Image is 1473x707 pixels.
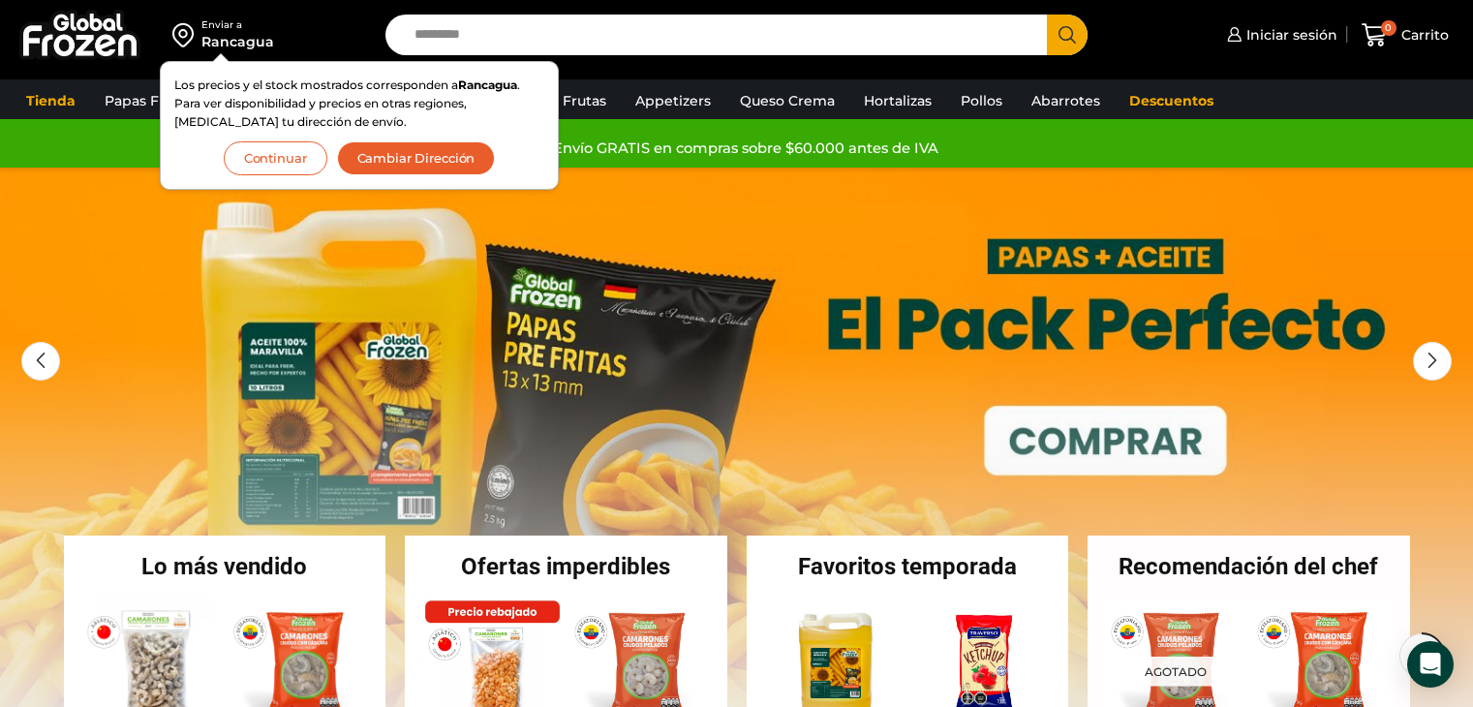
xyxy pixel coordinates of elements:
[64,555,386,578] h2: Lo más vendido
[1120,82,1223,119] a: Descuentos
[1242,25,1337,45] span: Iniciar sesión
[1381,20,1396,36] span: 0
[172,18,201,51] img: address-field-icon.svg
[951,82,1012,119] a: Pollos
[458,77,517,92] strong: Rancagua
[1413,342,1452,381] div: Next slide
[747,555,1069,578] h2: Favoritos temporada
[1396,25,1449,45] span: Carrito
[224,141,327,175] button: Continuar
[730,82,844,119] a: Queso Crema
[854,82,941,119] a: Hortalizas
[1222,15,1337,54] a: Iniciar sesión
[1407,641,1454,688] div: Open Intercom Messenger
[1357,13,1454,58] a: 0 Carrito
[95,82,199,119] a: Papas Fritas
[405,555,727,578] h2: Ofertas imperdibles
[1047,15,1088,55] button: Search button
[1131,656,1220,686] p: Agotado
[174,76,544,132] p: Los precios y el stock mostrados corresponden a . Para ver disponibilidad y precios en otras regi...
[1022,82,1110,119] a: Abarrotes
[1088,555,1410,578] h2: Recomendación del chef
[16,82,85,119] a: Tienda
[337,141,496,175] button: Cambiar Dirección
[201,18,274,32] div: Enviar a
[201,32,274,51] div: Rancagua
[626,82,721,119] a: Appetizers
[21,342,60,381] div: Previous slide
